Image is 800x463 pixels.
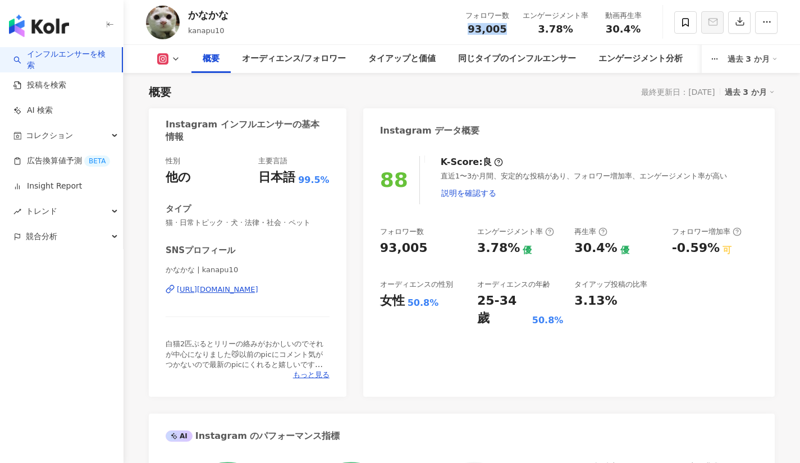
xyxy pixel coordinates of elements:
div: 88 [380,168,408,191]
a: Insight Report [13,181,82,192]
div: タイアップ投稿の比率 [574,279,647,290]
div: 優 [523,244,532,256]
div: Instagram インフルエンサーの基本情報 [166,118,324,144]
span: 猫 · 日常トピック · 犬 · 法律・社会 · ペット [166,218,330,228]
span: トレンド [26,199,57,224]
div: Instagram のパフォーマンス指標 [166,430,340,442]
div: 同じタイプのインフルエンサー [458,52,576,66]
div: 他の [166,169,191,186]
div: 概要 [149,84,171,100]
div: フォロワー数 [465,10,509,21]
div: フォロワー数 [380,227,424,237]
div: AI [166,430,193,442]
div: 3.13% [574,292,617,310]
img: logo [9,15,69,37]
div: エンゲージメント分析 [598,52,683,66]
div: 可 [723,244,732,256]
button: 説明を確認する [441,182,497,204]
span: kanapu10 [188,26,225,35]
div: エンゲージメント率 [523,10,588,21]
div: 優 [620,244,629,256]
div: 93,005 [380,240,428,257]
span: 30.4% [606,24,641,35]
div: K-Score : [441,156,503,168]
div: 主要言語 [258,156,287,166]
div: 再生率 [574,227,607,237]
span: かなかな | kanapu10 [166,265,330,275]
div: 3.78% [477,240,520,257]
div: [URL][DOMAIN_NAME] [177,285,258,295]
a: 投稿を検索 [13,80,66,91]
a: 広告換算値予測BETA [13,155,110,167]
span: 99.5% [298,174,330,186]
div: かなかな [188,8,228,22]
div: オーディエンスの性別 [380,279,453,290]
a: [URL][DOMAIN_NAME] [166,285,330,295]
span: 説明を確認する [441,189,496,198]
div: -0.59% [672,240,720,257]
span: 競合分析 [26,224,57,249]
span: コレクション [26,123,73,148]
div: 性別 [166,156,180,166]
div: フォロワー増加率 [672,227,742,237]
span: rise [13,208,21,216]
div: エンゲージメント率 [477,227,554,237]
div: 概要 [203,52,220,66]
div: 最終更新日：[DATE] [641,88,715,97]
div: タイアップと価値 [368,52,436,66]
div: タイプ [166,203,191,215]
div: 30.4% [574,240,617,257]
div: 50.8% [532,314,564,327]
div: 過去 3 か月 [725,85,775,99]
a: searchインフルエンサーを検索 [13,49,113,71]
div: 良 [483,156,492,168]
div: 直近1〜3か月間、安定的な投稿があり、フォロワー増加率、エンゲージメント率が高い [441,171,758,204]
div: SNSプロフィール [166,245,235,256]
div: 動画再生率 [602,10,644,21]
div: 日本語 [258,169,295,186]
span: 3.78% [538,24,573,35]
div: 50.8% [408,297,439,309]
span: もっと見る [293,370,330,380]
div: オーディエンス/フォロワー [242,52,346,66]
a: AI 検索 [13,105,53,116]
div: オーディエンスの年齢 [477,279,550,290]
div: 過去 3 か月 [728,50,778,68]
img: KOL Avatar [146,6,180,39]
span: 白猫2匹ぷるとリリーの絡みがおかしいのでそれが中心になりました😼以前のpicにコメント気がつかないので最新のpicにくれると嬉しいです💞⚠️画像無断転載お断り😼ラインスタンプ[U... [166,340,324,389]
span: 93,005 [468,23,506,35]
div: 25-34 歲 [477,292,529,327]
div: 女性 [380,292,405,310]
div: Instagram データ概要 [380,125,480,137]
